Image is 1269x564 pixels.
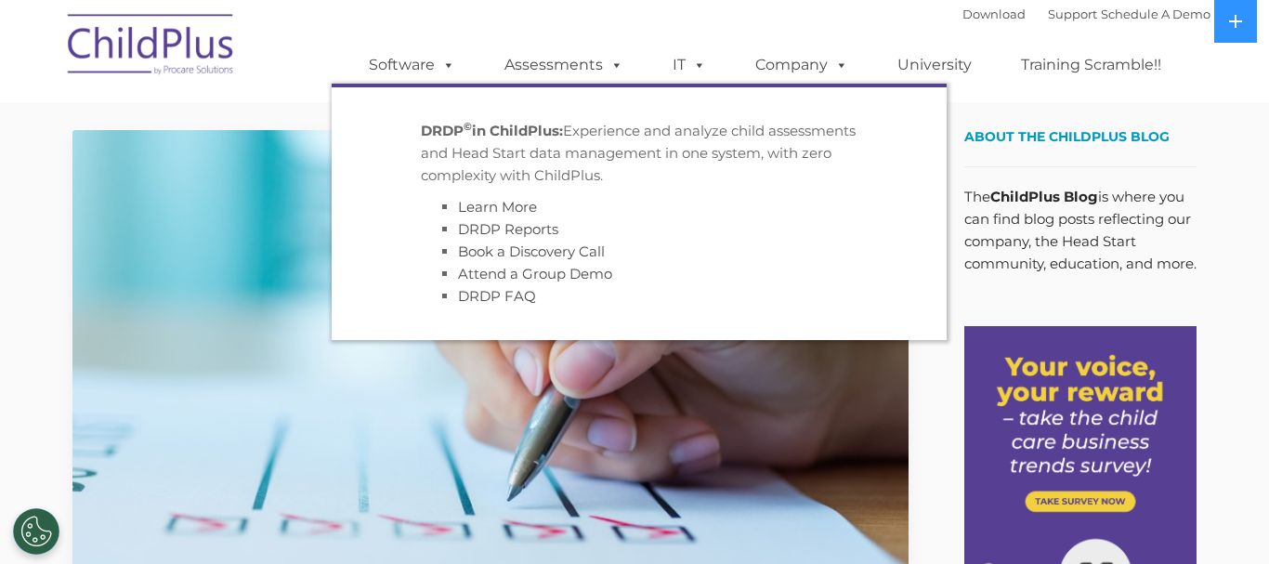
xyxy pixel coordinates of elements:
[990,188,1098,205] strong: ChildPlus Blog
[458,220,558,238] a: DRDP Reports
[654,46,725,84] a: IT
[464,120,472,133] sup: ©
[458,198,537,216] a: Learn More
[486,46,642,84] a: Assessments
[962,7,1210,21] font: |
[964,128,1170,145] span: About the ChildPlus Blog
[737,46,867,84] a: Company
[421,120,857,187] p: Experience and analyze child assessments and Head Start data management in one system, with zero ...
[964,186,1197,275] p: The is where you can find blog posts reflecting our company, the Head Start community, education,...
[962,7,1026,21] a: Download
[1048,7,1097,21] a: Support
[13,508,59,555] button: Cookies Settings
[1002,46,1180,84] a: Training Scramble!!
[59,1,244,94] img: ChildPlus by Procare Solutions
[879,46,990,84] a: University
[350,46,474,84] a: Software
[1101,7,1210,21] a: Schedule A Demo
[1176,475,1269,564] iframe: Chat Widget
[421,122,563,139] strong: DRDP in ChildPlus:
[458,287,536,305] a: DRDP FAQ
[458,243,605,260] a: Book a Discovery Call
[458,265,612,282] a: Attend a Group Demo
